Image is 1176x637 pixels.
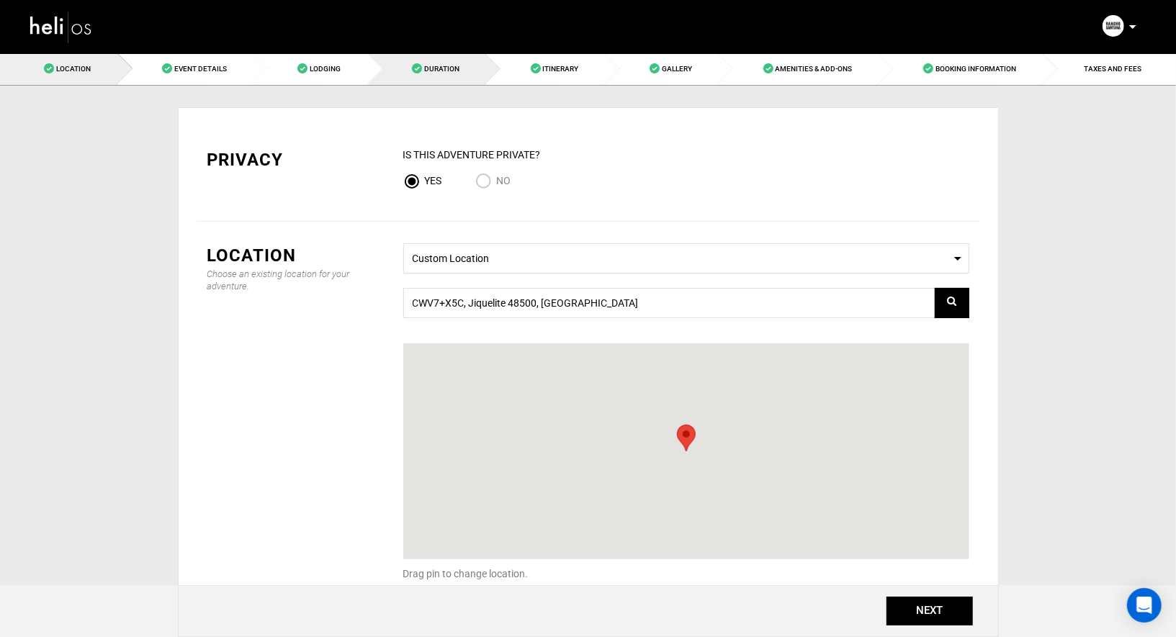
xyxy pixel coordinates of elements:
span: TAXES AND FEES [1085,65,1142,73]
img: heli-logo [29,8,94,46]
span: Duration [424,65,459,73]
span: Amenities & Add-Ons [776,65,853,73]
div: Privacy [207,148,382,172]
img: 8f72ee78018e17f92b9dfaca95f3eb0d.png [1103,15,1124,37]
span: Gallery [662,65,692,73]
span: Event Details [174,65,227,73]
span: No [497,175,511,186]
div: Open Intercom Messenger [1127,588,1162,623]
span: Select box activate [403,243,969,274]
span: Yes [425,175,442,186]
span: Itinerary [543,65,579,73]
div: Choose an existing location for your adventure. [207,268,382,292]
div: Location [207,243,382,268]
div: Drag pin to change location. [403,566,969,581]
input: Search [403,288,969,318]
span: Booking Information [935,65,1016,73]
div: IS this Adventure Private? [403,148,969,162]
span: Lodging [310,65,341,73]
span: Custom Location [413,248,960,266]
button: NEXT [887,597,973,625]
span: Location [56,65,91,73]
